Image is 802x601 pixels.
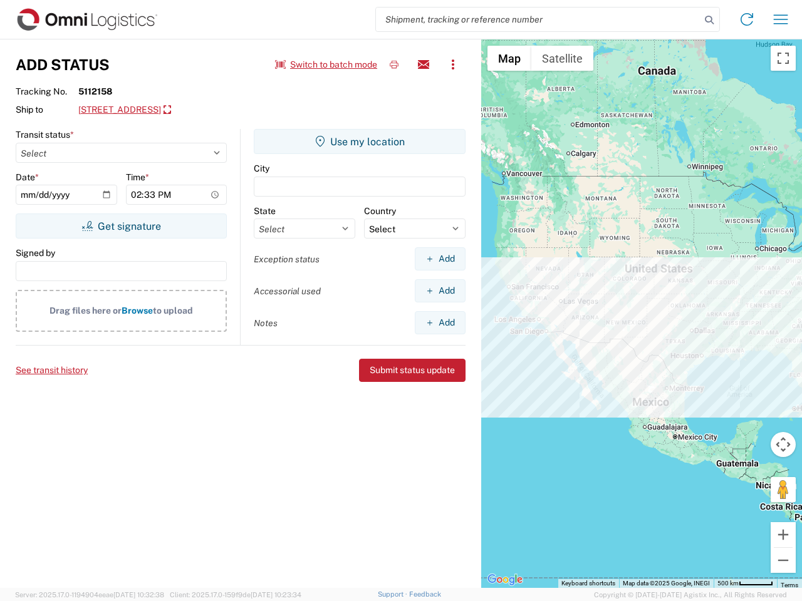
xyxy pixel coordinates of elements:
span: Copyright © [DATE]-[DATE] Agistix Inc., All Rights Reserved [594,589,787,600]
span: Client: 2025.17.0-159f9de [170,591,301,598]
span: Drag files here or [49,306,122,316]
a: Terms [781,582,798,588]
button: Map camera controls [771,432,796,457]
button: Use my location [254,129,466,154]
label: State [254,205,276,217]
button: Switch to batch mode [275,54,377,75]
span: Browse [122,306,153,316]
span: Map data ©2025 Google, INEGI [623,580,710,587]
button: Show street map [487,46,531,71]
label: Accessorial used [254,285,321,297]
span: to upload [153,306,193,316]
button: Toggle fullscreen view [771,46,796,71]
a: Open this area in Google Maps (opens a new window) [484,572,526,588]
span: 500 km [717,580,739,587]
span: [DATE] 10:23:34 [251,591,301,598]
label: Exception status [254,254,320,265]
label: Transit status [16,129,74,140]
button: Get signature [16,213,227,239]
span: Tracking No. [16,86,78,97]
button: Add [415,247,466,270]
h3: Add Status [16,56,110,74]
a: [STREET_ADDRESS] [78,100,171,121]
label: Time [126,172,149,183]
button: Zoom out [771,548,796,573]
span: Ship to [16,104,78,115]
strong: 5112158 [78,86,112,97]
span: [DATE] 10:32:38 [113,591,164,598]
a: Feedback [409,590,441,598]
button: Keyboard shortcuts [561,579,615,588]
button: Show satellite imagery [531,46,593,71]
button: Submit status update [359,359,466,382]
button: Drag Pegman onto the map to open Street View [771,477,796,502]
button: Zoom in [771,522,796,547]
button: Add [415,279,466,302]
input: Shipment, tracking or reference number [376,8,700,31]
button: Add [415,311,466,334]
button: Map Scale: 500 km per 51 pixels [714,579,777,588]
a: Support [378,590,409,598]
label: City [254,163,269,174]
label: Signed by [16,247,55,259]
button: See transit history [16,360,88,381]
label: Country [364,205,396,217]
label: Notes [254,317,278,329]
span: Server: 2025.17.0-1194904eeae [15,591,164,598]
img: Google [484,572,526,588]
label: Date [16,172,39,183]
